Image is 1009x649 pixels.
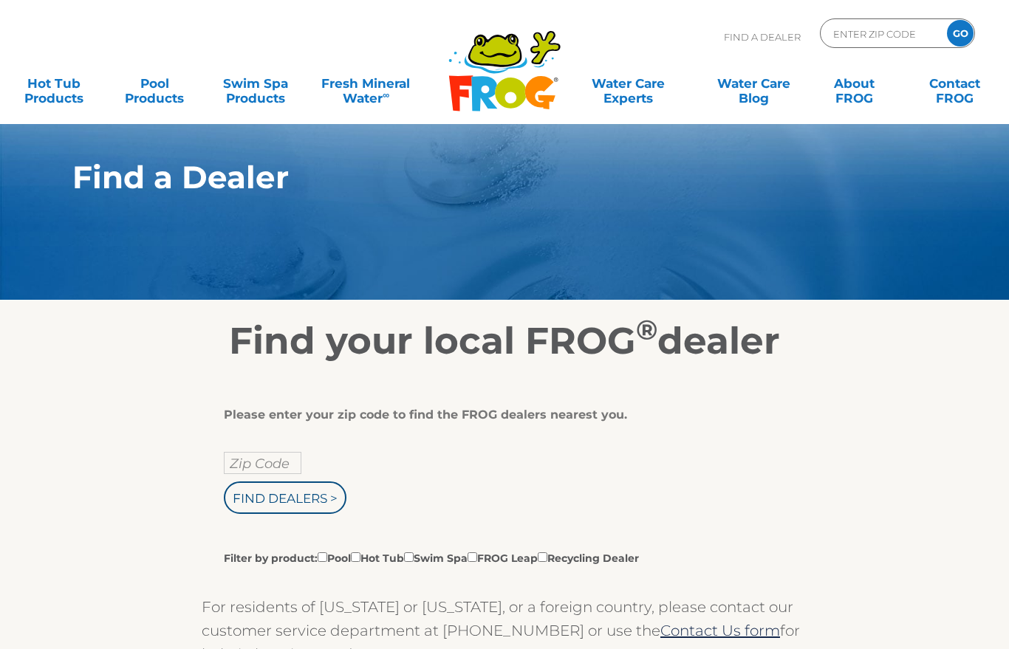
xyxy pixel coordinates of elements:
a: Water CareExperts [564,69,691,98]
sup: ® [636,313,657,346]
input: Zip Code Form [832,23,931,44]
input: Filter by product:PoolHot TubSwim SpaFROG LeapRecycling Dealer [538,552,547,562]
input: Filter by product:PoolHot TubSwim SpaFROG LeapRecycling Dealer [468,552,477,562]
a: Hot TubProducts [15,69,93,98]
input: Filter by product:PoolHot TubSwim SpaFROG LeapRecycling Dealer [351,552,360,562]
a: Water CareBlog [714,69,793,98]
a: PoolProducts [115,69,194,98]
input: Filter by product:PoolHot TubSwim SpaFROG LeapRecycling Dealer [404,552,414,562]
h2: Find your local FROG dealer [50,319,959,363]
a: ContactFROG [916,69,994,98]
div: Please enter your zip code to find the FROG dealers nearest you. [224,408,774,422]
h1: Find a Dealer [72,159,868,195]
p: Find A Dealer [724,18,801,55]
a: AboutFROG [815,69,894,98]
input: Find Dealers > [224,481,346,514]
sup: ∞ [383,89,389,100]
label: Filter by product: Pool Hot Tub Swim Spa FROG Leap Recycling Dealer [224,549,639,566]
input: Filter by product:PoolHot TubSwim SpaFROG LeapRecycling Dealer [318,552,327,562]
input: GO [947,20,974,47]
a: Fresh MineralWater∞ [317,69,415,98]
a: Swim SpaProducts [216,69,295,98]
a: Contact Us form [660,622,780,639]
